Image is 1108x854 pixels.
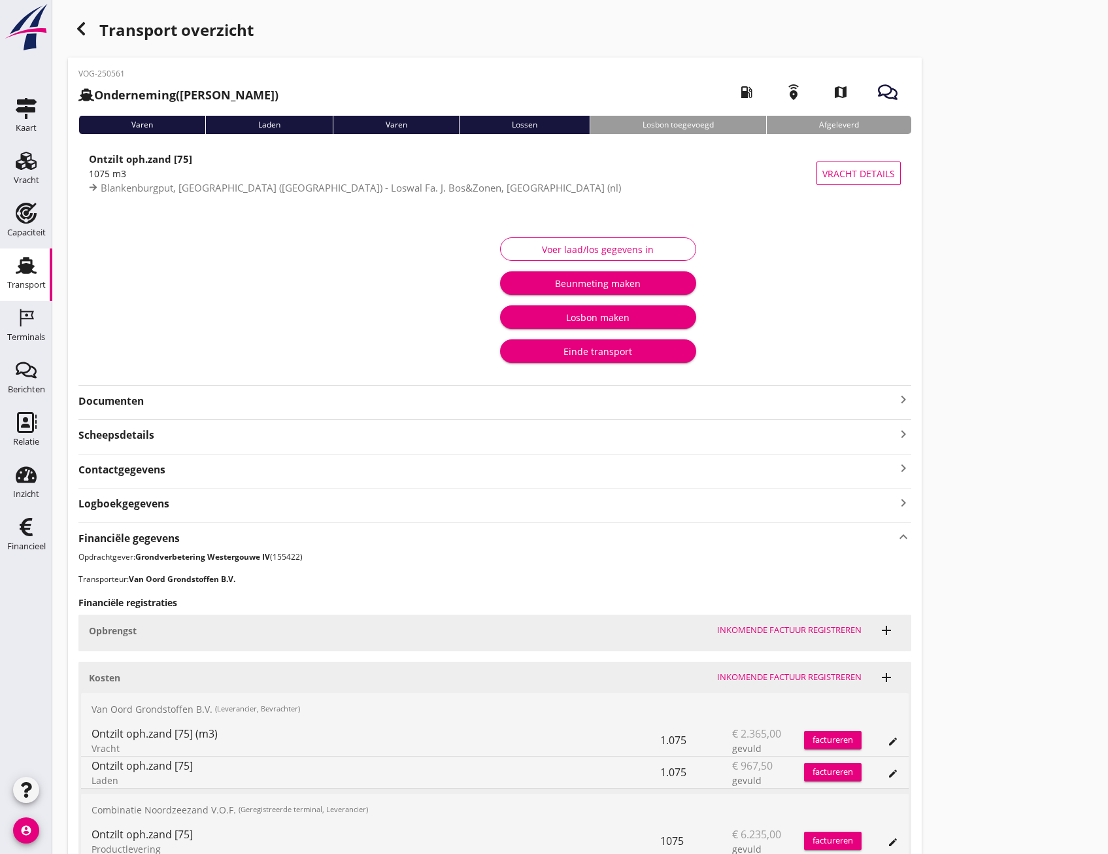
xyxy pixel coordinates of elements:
[78,394,896,409] strong: Documenten
[68,16,922,47] div: Transport overzicht
[7,542,46,551] div: Financieel
[7,281,46,289] div: Transport
[78,462,165,477] strong: Contactgegevens
[94,87,176,103] strong: Onderneming
[896,528,911,546] i: keyboard_arrow_up
[804,832,862,850] button: factureren
[896,425,911,443] i: keyboard_arrow_right
[78,496,169,511] strong: Logboekgegevens
[205,116,333,134] div: Laden
[81,693,909,725] div: Van Oord Grondstoffen B.V.
[879,670,894,685] i: add
[135,551,270,562] strong: Grondverbetering Westergouwe IV
[13,817,39,844] i: account_circle
[3,3,50,52] img: logo-small.a267ee39.svg
[717,624,862,637] div: Inkomende factuur registreren
[89,624,137,637] strong: Opbrengst
[728,74,765,111] i: local_gas_station
[804,834,862,847] div: factureren
[732,758,773,774] span: € 967,50
[16,124,37,132] div: Kaart
[804,766,862,779] div: factureren
[888,768,898,779] i: edit
[511,277,686,290] div: Beunmeting maken
[81,794,909,825] div: Combinatie Noordzeezand V.O.F.
[7,228,46,237] div: Capaciteit
[775,74,812,111] i: emergency_share
[511,243,685,256] div: Voer laad/los gegevens in
[896,392,911,407] i: keyboard_arrow_right
[732,742,804,755] div: gevuld
[8,385,45,394] div: Berichten
[717,671,862,684] div: Inkomende factuur registreren
[888,736,898,747] i: edit
[822,167,895,180] span: Vracht details
[660,757,732,788] div: 1.075
[89,672,120,684] strong: Kosten
[13,437,39,446] div: Relatie
[500,271,696,295] button: Beunmeting maken
[732,774,804,787] div: gevuld
[239,804,368,815] small: (Geregistreerde terminal, Leverancier)
[78,86,278,104] h2: ([PERSON_NAME])
[101,181,621,194] span: Blankenburgput, [GEOGRAPHIC_DATA] ([GEOGRAPHIC_DATA]) - Loswal Fa. J. Bos&Zonen, [GEOGRAPHIC_DATA...
[92,827,660,842] div: Ontzilt oph.zand [75]
[78,68,278,80] p: VOG-250561
[822,74,859,111] i: map
[511,311,686,324] div: Losbon maken
[92,758,660,774] div: Ontzilt oph.zand [75]
[78,573,911,585] p: Transporteur:
[333,116,460,134] div: Varen
[500,237,696,261] button: Voer laad/los gegevens in
[13,490,39,498] div: Inzicht
[511,345,686,358] div: Einde transport
[896,494,911,511] i: keyboard_arrow_right
[896,460,911,477] i: keyboard_arrow_right
[215,704,300,715] small: (Leverancier, Bevrachter)
[14,176,39,184] div: Vracht
[816,162,901,185] button: Vracht details
[712,621,867,640] button: Inkomende factuur registreren
[89,152,192,165] strong: Ontzilt oph.zand [75]
[92,774,660,787] div: Laden
[590,116,766,134] div: Losbon toegevoegd
[78,531,180,546] strong: Financiële gegevens
[7,333,45,341] div: Terminals
[879,623,894,638] i: add
[92,726,660,742] div: Ontzilt oph.zand [75] (m3)
[804,763,862,781] button: factureren
[78,551,911,563] p: Opdrachtgever: (155422)
[78,145,911,202] a: Ontzilt oph.zand [75]1075 m3Blankenburgput, [GEOGRAPHIC_DATA] ([GEOGRAPHIC_DATA]) - Loswal Fa. J....
[500,339,696,363] button: Einde transport
[78,596,911,609] h3: Financiële registraties
[129,573,235,585] strong: Van Oord Grondstoffen B.V.
[78,116,205,134] div: Varen
[78,428,154,443] strong: Scheepsdetails
[89,167,816,180] div: 1075 m3
[92,742,660,755] div: Vracht
[888,837,898,847] i: edit
[766,116,911,134] div: Afgeleverd
[732,726,781,742] span: € 2.365,00
[712,668,867,687] button: Inkomende factuur registreren
[660,725,732,756] div: 1.075
[500,305,696,329] button: Losbon maken
[459,116,590,134] div: Lossen
[804,731,862,749] button: factureren
[804,734,862,747] div: factureren
[732,827,781,842] span: € 6.235,00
